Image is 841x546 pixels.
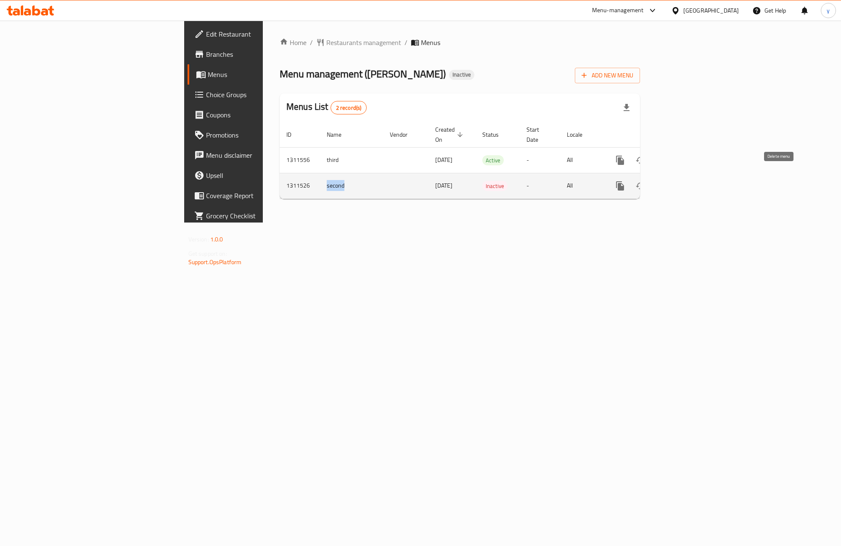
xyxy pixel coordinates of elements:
span: Created On [435,125,465,145]
a: Grocery Checklist [188,206,325,226]
a: Coverage Report [188,186,325,206]
span: Add New Menu [582,70,633,81]
div: Menu-management [592,5,644,16]
span: Grocery Checklist [206,211,318,221]
td: second [320,173,383,199]
span: y [827,6,830,15]
span: Menu management ( [PERSON_NAME] ) [280,64,446,83]
h2: Menus List [286,101,367,114]
div: Export file [616,98,637,118]
a: Support.OpsPlatform [188,257,242,268]
nav: breadcrumb [280,37,640,48]
td: All [560,147,603,173]
span: Menus [421,37,440,48]
a: Upsell [188,165,325,186]
a: Edit Restaurant [188,24,325,44]
span: Restaurants management [326,37,401,48]
span: Edit Restaurant [206,29,318,39]
span: Start Date [526,125,550,145]
td: - [520,173,560,199]
span: Active [482,156,504,165]
span: Version: [188,234,209,245]
div: [GEOGRAPHIC_DATA] [683,6,739,15]
span: 2 record(s) [331,104,367,112]
span: ID [286,130,302,140]
span: [DATE] [435,180,452,191]
span: Inactive [482,181,508,191]
a: Menu disclaimer [188,145,325,165]
span: Menus [208,69,318,80]
span: Promotions [206,130,318,140]
th: Actions [603,122,698,148]
button: more [610,176,630,196]
button: Change Status [630,150,651,170]
span: Status [482,130,510,140]
span: Menu disclaimer [206,150,318,160]
span: [DATE] [435,154,452,165]
a: Menus [188,64,325,85]
a: Choice Groups [188,85,325,105]
a: Restaurants management [316,37,401,48]
span: Get support on: [188,248,227,259]
span: Coverage Report [206,191,318,201]
button: Add New Menu [575,68,640,83]
td: third [320,147,383,173]
span: 1.0.0 [210,234,223,245]
div: Total records count [331,101,367,114]
span: Upsell [206,170,318,180]
a: Branches [188,44,325,64]
a: Promotions [188,125,325,145]
button: more [610,150,630,170]
span: Inactive [449,71,474,78]
span: Name [327,130,352,140]
span: Vendor [390,130,418,140]
td: All [560,173,603,199]
td: - [520,147,560,173]
a: Coupons [188,105,325,125]
span: Choice Groups [206,90,318,100]
span: Locale [567,130,593,140]
span: Branches [206,49,318,59]
span: Coupons [206,110,318,120]
div: Active [482,155,504,165]
table: enhanced table [280,122,698,199]
div: Inactive [449,70,474,80]
li: / [405,37,407,48]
